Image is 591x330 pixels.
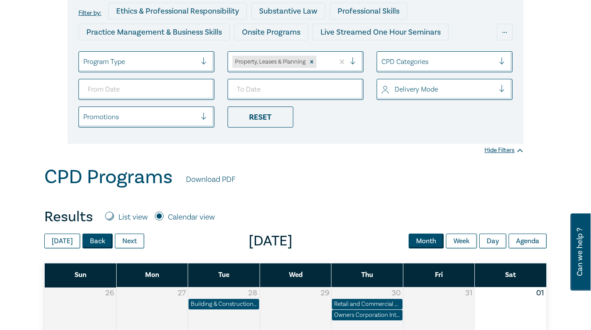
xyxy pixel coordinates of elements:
[228,106,293,128] div: Reset
[108,3,247,19] div: Ethics & Professional Responsibility
[536,287,544,299] button: 01
[83,57,85,67] input: select
[78,45,244,61] div: Live Streamed Conferences and Intensives
[289,270,303,279] span: Wed
[118,212,148,223] label: List view
[318,57,320,67] input: select
[392,287,401,299] button: 30
[78,24,230,40] div: Practice Management & Business Skills
[232,56,307,68] div: Property, Leases & Planning
[145,270,159,279] span: Mon
[361,270,373,279] span: Thu
[191,300,257,309] div: Building & Construction Contracts – Contract Interpretation following Pafburn
[509,234,547,248] button: Agenda
[313,24,449,40] div: Live Streamed One Hour Seminars
[479,234,506,248] button: Day
[186,174,235,185] a: Download PDF
[505,270,516,279] span: Sat
[75,270,86,279] span: Sun
[44,208,93,226] h4: Results
[576,219,584,285] span: Can we help ?
[218,270,229,279] span: Tue
[381,85,383,94] input: select
[307,56,317,68] div: Remove Property, Leases & Planning
[334,300,400,309] div: Retail and Commercial Leases - A Practical Guide (October 2025)
[435,270,443,279] span: Fri
[409,234,444,248] button: Month
[105,287,114,299] button: 26
[381,57,383,67] input: select
[44,234,80,248] button: [DATE]
[234,24,308,40] div: Onsite Programs
[78,79,214,100] input: From Date
[248,45,387,61] div: Live Streamed Practical Workshops
[228,79,363,100] input: To Date
[144,232,396,250] span: [DATE]
[320,287,329,299] button: 29
[334,311,400,319] div: Owners Corporation Intensive
[484,146,523,155] div: Hide Filters
[115,234,144,248] button: Next
[82,234,113,248] button: Back
[168,212,215,223] label: Calendar view
[251,3,325,19] div: Substantive Law
[248,287,257,299] button: 28
[465,287,473,299] button: 31
[497,24,513,40] div: ...
[83,112,85,122] input: select
[44,166,173,188] h1: CPD Programs
[78,10,101,17] label: Filter by:
[178,287,186,299] button: 27
[446,234,477,248] button: Week
[330,3,407,19] div: Professional Skills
